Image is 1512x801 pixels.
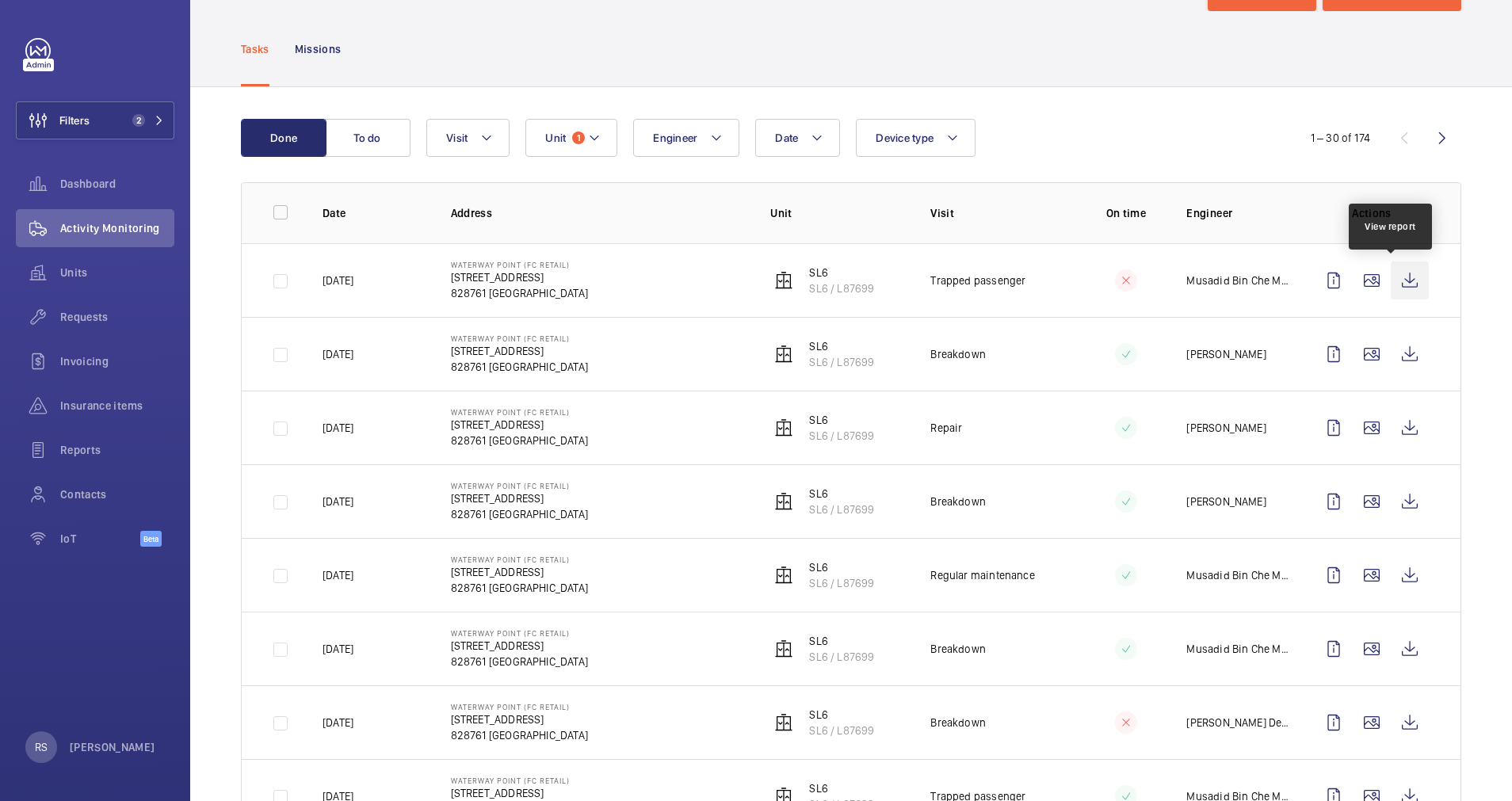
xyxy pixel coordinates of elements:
p: SL6 / L87699 [809,723,874,738]
p: Repair [930,420,962,436]
p: Engineer [1186,205,1289,221]
p: Breakdown [930,346,986,362]
img: elevator.svg [774,639,793,658]
p: 828761 [GEOGRAPHIC_DATA] [451,506,588,522]
p: SL6 / L87699 [809,575,874,591]
p: Waterway Point (FC Retail) [451,628,588,638]
p: [STREET_ADDRESS] [451,343,588,359]
span: Requests [60,309,174,325]
p: SL6 [809,486,874,502]
p: SL6 / L87699 [809,354,874,370]
p: 828761 [GEOGRAPHIC_DATA] [451,285,588,301]
p: Breakdown [930,715,986,730]
p: SL6 [809,559,874,575]
p: [DATE] [323,567,353,583]
p: Breakdown [930,494,986,509]
span: Insurance items [60,398,174,414]
img: elevator.svg [774,345,793,364]
button: Engineer [633,119,739,157]
p: Waterway Point (FC Retail) [451,407,588,417]
p: [STREET_ADDRESS] [451,564,588,580]
p: Tasks [241,41,269,57]
span: Device type [876,132,934,144]
p: SL6 / L87699 [809,502,874,517]
p: Waterway Point (FC Retail) [451,481,588,490]
p: Trapped passenger [930,273,1025,288]
p: 828761 [GEOGRAPHIC_DATA] [451,359,588,375]
button: Device type [856,119,976,157]
p: [DATE] [323,273,353,288]
p: [PERSON_NAME] [1186,346,1266,362]
img: elevator.svg [774,566,793,585]
span: Contacts [60,486,174,502]
span: Visit [446,132,468,144]
p: [PERSON_NAME] Dela [PERSON_NAME] [1186,715,1289,730]
button: To do [325,119,410,157]
p: SL6 / L87699 [809,428,874,444]
p: SL6 [809,633,874,649]
p: SL6 [809,412,874,428]
span: IoT [60,531,140,547]
p: Waterway Point (FC Retail) [451,702,588,711]
p: Musadid Bin Che Muda [1186,273,1289,288]
p: [DATE] [323,494,353,509]
img: elevator.svg [774,492,793,511]
p: Musadid Bin Che Muda [1186,567,1289,583]
p: Actions [1315,205,1429,221]
p: Waterway Point (FC Retail) [451,555,588,564]
p: 828761 [GEOGRAPHIC_DATA] [451,654,588,669]
p: SL6 [809,707,874,723]
p: 828761 [GEOGRAPHIC_DATA] [451,580,588,596]
span: Units [60,265,174,280]
p: SL6 / L87699 [809,280,874,296]
span: Unit [545,132,566,144]
p: 828761 [GEOGRAPHIC_DATA] [451,433,588,448]
button: Unit1 [525,119,617,157]
p: [STREET_ADDRESS] [451,490,588,506]
button: Done [241,119,326,157]
p: SL6 [809,780,874,796]
span: Engineer [653,132,697,144]
p: [STREET_ADDRESS] [451,269,588,285]
p: On time [1090,205,1161,221]
button: Filters2 [16,101,174,139]
p: [DATE] [323,346,353,362]
p: 828761 [GEOGRAPHIC_DATA] [451,727,588,743]
p: SL6 / L87699 [809,649,874,665]
p: [DATE] [323,715,353,730]
span: Activity Monitoring [60,220,174,236]
p: [PERSON_NAME] [1186,420,1266,436]
p: SL6 [809,265,874,280]
span: Dashboard [60,176,174,192]
img: elevator.svg [774,418,793,437]
span: Beta [140,531,162,547]
p: [DATE] [323,420,353,436]
p: Visit [930,205,1065,221]
p: Waterway Point (FC Retail) [451,776,588,785]
button: Date [755,119,840,157]
p: [DATE] [323,641,353,657]
div: View report [1365,219,1416,234]
span: Invoicing [60,353,174,369]
button: Visit [426,119,510,157]
p: [PERSON_NAME] [1186,494,1266,509]
p: Address [451,205,746,221]
p: Regular maintenance [930,567,1034,583]
p: RS [35,739,48,755]
p: [STREET_ADDRESS] [451,417,588,433]
p: [STREET_ADDRESS] [451,785,588,801]
img: elevator.svg [774,271,793,290]
span: Filters [59,113,90,128]
p: Waterway Point (FC Retail) [451,334,588,343]
span: 2 [132,114,145,127]
p: [STREET_ADDRESS] [451,711,588,727]
p: Unit [770,205,905,221]
span: Date [775,132,798,144]
p: Waterway Point (FC Retail) [451,260,588,269]
span: 1 [572,132,585,144]
p: [STREET_ADDRESS] [451,638,588,654]
p: SL6 [809,338,874,354]
img: elevator.svg [774,713,793,732]
p: [PERSON_NAME] [70,739,155,755]
p: Date [323,205,426,221]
